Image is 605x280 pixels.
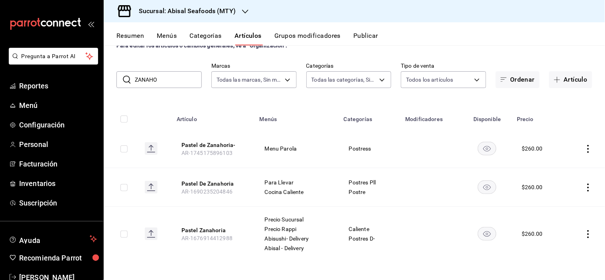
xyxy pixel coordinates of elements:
th: Modificadores [401,104,463,129]
div: navigation tabs [116,32,605,45]
button: actions [584,184,592,192]
span: Menú [19,100,97,111]
div: $ 260.00 [522,230,543,238]
span: AR-1745175896103 [181,150,233,156]
button: edit-product-location [181,180,245,188]
span: Menu Parola [265,146,329,151]
input: Buscar artículo [135,72,202,88]
label: Marcas [211,63,297,69]
button: edit-product-location [181,226,245,234]
th: Menús [255,104,339,129]
span: Suscripción [19,198,97,208]
button: Artículo [549,71,592,88]
span: Reportes [19,80,97,91]
span: Abisal - Delivery [265,245,329,251]
span: Para Llevar [265,180,329,185]
span: Postres D- [349,236,391,241]
span: Abisushi- Delivery [265,236,329,241]
label: Categorías [306,63,392,69]
button: availability-product [478,142,497,155]
span: AR-1690235204846 [181,188,233,195]
span: Precio Sucursal [265,217,329,222]
span: AR-1676914412988 [181,235,233,241]
span: Caliente [349,226,391,232]
button: Categorías [190,32,222,45]
th: Disponible [462,104,512,129]
button: Publicar [353,32,378,45]
span: Postres Pll [349,180,391,185]
button: Pregunta a Parrot AI [9,48,98,65]
button: open_drawer_menu [88,21,94,27]
span: Todos los artículos [406,76,453,84]
button: availability-product [478,180,497,194]
span: Todas las marcas, Sin marca [217,76,282,84]
th: Categorías [339,104,401,129]
strong: Para editar los artículos o cambios generales, ve a “Organización”. [116,42,288,49]
a: Pregunta a Parrot AI [6,58,98,66]
span: Personal [19,139,97,150]
button: Artículos [235,32,262,45]
h3: Sucursal: Abisal Seafoods (MTY) [132,6,236,16]
div: $ 260.00 [522,183,543,191]
span: Inventarios [19,178,97,189]
span: Postre [349,189,391,195]
button: availability-product [478,227,497,241]
button: Grupos modificadores [274,32,341,45]
span: Precio Rappi [265,226,329,232]
th: Artículo [172,104,255,129]
span: Recomienda Parrot [19,253,97,263]
span: Ayuda [19,234,87,244]
div: $ 260.00 [522,145,543,153]
button: Resumen [116,32,144,45]
button: actions [584,230,592,238]
label: Tipo de venta [401,63,486,69]
span: Postress [349,146,391,151]
span: Cocina Caliente [265,189,329,195]
button: edit-product-location [181,141,245,149]
span: Todas las categorías, Sin categoría [311,76,377,84]
button: Menús [157,32,177,45]
button: Ordenar [496,71,540,88]
th: Precio [512,104,565,129]
span: Pregunta a Parrot AI [22,52,86,61]
span: Configuración [19,119,97,130]
button: actions [584,145,592,153]
span: Facturación [19,159,97,169]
